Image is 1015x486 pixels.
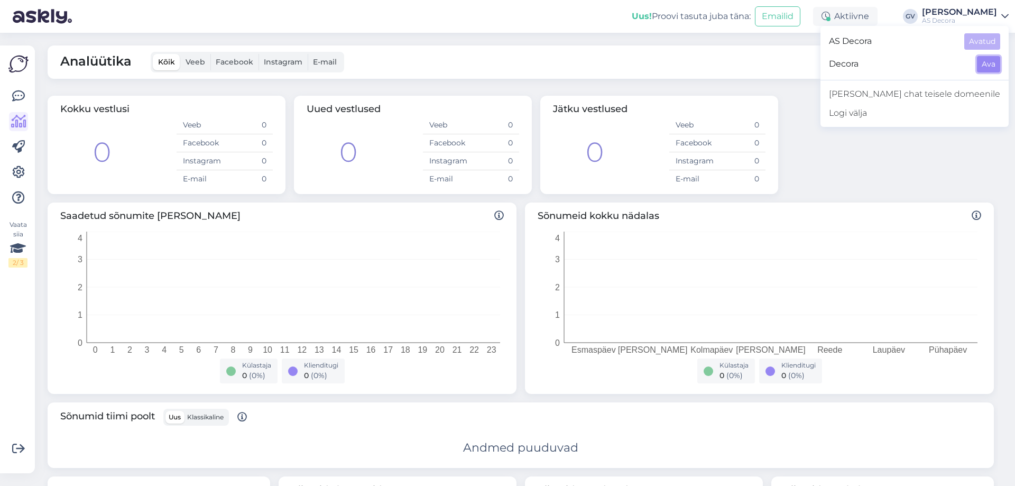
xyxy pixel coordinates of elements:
span: Analüütika [60,52,132,72]
tspan: 21 [453,345,462,354]
tspan: 3 [78,255,82,264]
tspan: Kolmapäev [690,345,733,354]
img: Askly Logo [8,54,29,74]
td: E-mail [423,170,471,188]
td: Facebook [423,134,471,152]
td: Facebook [177,134,225,152]
div: AS Decora [922,16,997,25]
tspan: 16 [366,345,376,354]
tspan: 10 [263,345,272,354]
span: Uued vestlused [307,103,381,115]
tspan: 1 [78,310,82,319]
tspan: 4 [162,345,167,354]
td: Instagram [177,152,225,170]
tspan: 19 [418,345,427,354]
span: E-mail [313,57,337,67]
td: 0 [225,116,273,134]
span: ( 0 %) [726,371,743,380]
td: 0 [471,170,519,188]
div: Andmed puuduvad [463,439,578,456]
span: Saadetud sõnumite [PERSON_NAME] [60,209,504,223]
a: [PERSON_NAME] chat teisele domeenile [820,85,1009,104]
td: Instagram [423,152,471,170]
div: [PERSON_NAME] [922,8,997,16]
td: 0 [471,134,519,152]
tspan: 14 [332,345,342,354]
td: Veeb [669,116,717,134]
div: GV [903,9,918,24]
tspan: Esmaspäev [571,345,616,354]
tspan: [PERSON_NAME] [736,345,806,355]
span: Instagram [264,57,302,67]
tspan: 3 [145,345,150,354]
b: Uus! [632,11,652,21]
tspan: 2 [555,283,560,292]
tspan: 9 [248,345,253,354]
tspan: 0 [93,345,98,354]
td: 0 [717,134,765,152]
td: E-mail [669,170,717,188]
td: 0 [225,134,273,152]
tspan: 23 [487,345,496,354]
td: 0 [471,116,519,134]
div: Vaata siia [8,220,27,268]
tspan: 17 [383,345,393,354]
tspan: 18 [401,345,410,354]
tspan: 1 [110,345,115,354]
div: Aktiivne [813,7,878,26]
div: Külastaja [242,361,271,370]
span: ( 0 %) [311,371,327,380]
tspan: 8 [231,345,236,354]
tspan: Reede [817,345,842,354]
span: Kõik [158,57,175,67]
tspan: 12 [297,345,307,354]
tspan: 22 [469,345,479,354]
tspan: 2 [127,345,132,354]
tspan: 7 [214,345,218,354]
td: Facebook [669,134,717,152]
tspan: [PERSON_NAME] [618,345,688,355]
tspan: 4 [555,234,560,243]
tspan: 13 [315,345,324,354]
button: Avatud [964,33,1000,50]
td: 0 [717,170,765,188]
span: 0 [304,371,309,380]
td: Instagram [669,152,717,170]
tspan: Pühapäev [929,345,967,354]
div: 0 [586,132,604,173]
span: Facebook [216,57,253,67]
div: Klienditugi [304,361,338,370]
a: [PERSON_NAME]AS Decora [922,8,1009,25]
td: 0 [471,152,519,170]
span: 0 [719,371,724,380]
div: Proovi tasuta juba täna: [632,10,751,23]
button: Ava [977,56,1000,72]
span: Jätku vestlused [553,103,628,115]
span: Sõnumeid kokku nädalas [538,209,981,223]
td: 0 [717,152,765,170]
tspan: 4 [78,234,82,243]
span: Klassikaline [187,413,224,421]
span: Kokku vestlusi [60,103,130,115]
tspan: 11 [280,345,290,354]
span: ( 0 %) [788,371,805,380]
td: Veeb [177,116,225,134]
div: 0 [339,132,357,173]
tspan: 20 [435,345,445,354]
td: 0 [225,170,273,188]
tspan: 6 [196,345,201,354]
tspan: 15 [349,345,358,354]
tspan: 2 [78,283,82,292]
tspan: 3 [555,255,560,264]
span: Veeb [186,57,205,67]
span: 0 [242,371,247,380]
tspan: 0 [555,338,560,347]
span: Uus [169,413,181,421]
td: Veeb [423,116,471,134]
span: Decora [829,56,968,72]
div: Külastaja [719,361,749,370]
td: 0 [717,116,765,134]
td: 0 [225,152,273,170]
tspan: 1 [555,310,560,319]
div: 2 / 3 [8,258,27,268]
